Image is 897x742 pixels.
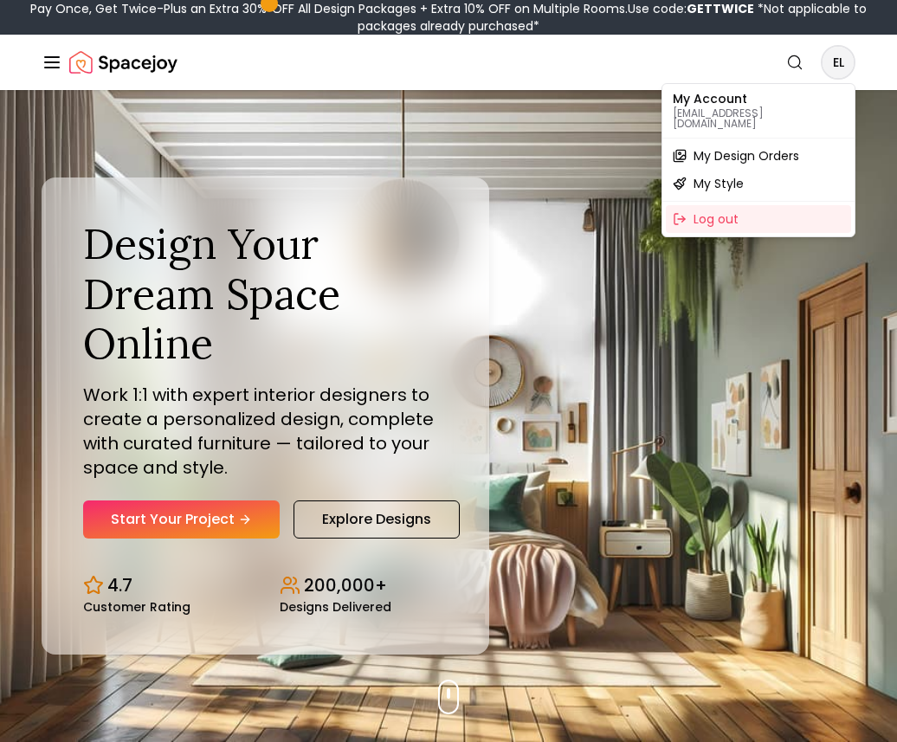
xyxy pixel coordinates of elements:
p: [EMAIL_ADDRESS][DOMAIN_NAME] [673,108,844,129]
a: My Style [666,170,851,197]
span: My Style [694,175,744,192]
div: Log out [666,205,851,233]
p: My Account [673,93,844,105]
a: My Design Orders [666,142,851,170]
span: My Design Orders [694,147,799,165]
